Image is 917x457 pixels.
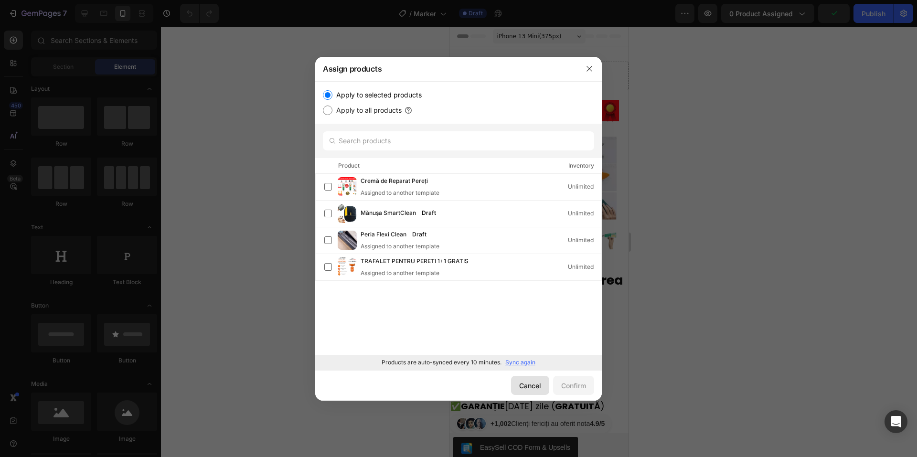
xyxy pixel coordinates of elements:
[1,359,109,371] span: ✅ Rezultate de
[1,373,11,385] span: ✅
[70,45,121,53] div: Drop element here
[332,89,422,101] label: Apply to selected products
[24,390,37,404] img: Client
[106,373,151,385] strong: GRATUITĂ
[361,176,428,187] span: Cremă de Reparat Pereți
[15,390,29,404] img: Client
[140,393,155,401] strong: 4.9/5
[45,329,81,341] strong: LIVRARE
[511,376,549,395] button: Cancel
[418,208,440,218] div: Draft
[361,189,443,197] div: Assigned to another template
[11,373,155,385] span: [DATE] zile ( )
[568,182,601,191] div: Unlimited
[568,235,601,245] div: Unlimited
[361,256,469,267] span: TRAFALET PENTRU PERETI 1+1 GRATIS
[338,161,360,170] div: Product
[568,262,601,272] div: Unlimited
[338,204,357,223] img: product-img
[323,131,594,150] input: Search products
[10,73,170,233] img: gempages_574244988808856427-6400c548-0d96-4b2a-a17a-29bf3f230179.webp
[17,298,68,311] strong: 1+1 GRATIS
[4,410,128,433] button: EasySell COD Form & Upsells
[315,56,577,81] div: Assign products
[519,381,541,391] div: Cancel
[361,208,416,219] span: Mănușa SmartClean
[41,392,155,402] p: Clienți fericiți au oferit nota
[361,269,484,277] div: Assigned to another template
[48,5,112,14] span: iPhone 13 Mini ( 375 px)
[14,283,43,297] strong: ,99 lei
[315,82,602,370] div: />
[1,314,111,326] span: ✅ Nu necesită
[505,358,535,367] p: Sync again
[31,416,121,426] div: EasySell COD Form & Upsells
[885,410,907,433] div: Open Intercom Messenger
[361,242,446,251] div: Assigned to another template
[338,257,357,276] img: product-img
[382,358,501,367] p: Products are auto-synced every 10 minutes.
[553,376,594,395] button: Confirm
[561,381,586,391] div: Confirm
[338,231,357,250] img: product-img
[5,298,17,311] strong: 🏆
[67,359,109,371] strong: CALITATE
[1,283,14,297] strong: 59
[11,373,55,385] strong: GARANȚIE
[361,230,406,240] span: Peria Flexi Clean
[332,105,402,116] label: Apply to all products
[1,329,126,341] span: 🤝 Plata la (ramburs)
[408,230,430,239] div: Draft
[7,390,20,404] img: Client
[45,283,74,297] strong: 99,00
[1,344,11,356] strong: ✅
[568,209,601,218] div: Unlimited
[41,393,62,401] strong: +1,002
[1,344,107,356] span: Aplicare foarte
[568,161,594,170] div: Inventory
[63,314,111,326] strong: experiență
[75,344,107,356] strong: SIMPLĂ
[338,177,357,196] img: product-img
[5,244,173,281] span: Cremă pentru Repararea Pereților 1+1 GRATIS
